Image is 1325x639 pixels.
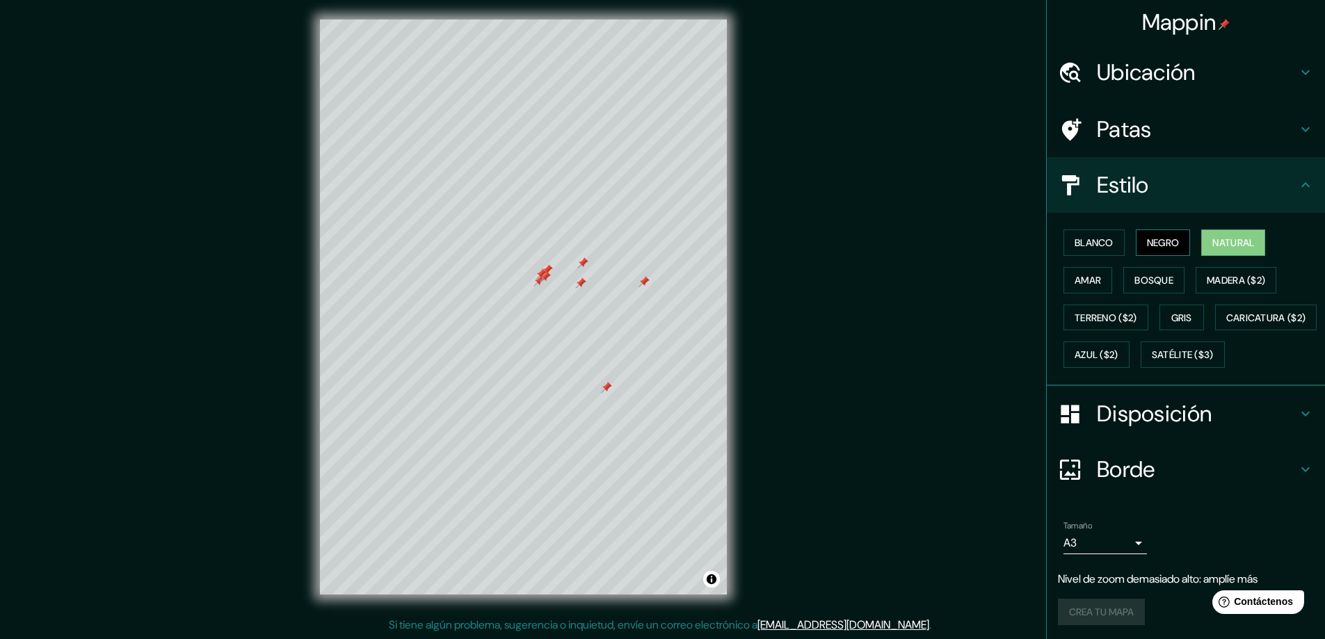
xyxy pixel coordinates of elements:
iframe: Lanzador de widgets de ayuda [1201,585,1310,624]
font: Gris [1171,312,1192,324]
font: Azul ($2) [1075,349,1118,362]
div: A3 [1063,532,1147,554]
button: Natural [1201,229,1265,256]
font: Nivel de zoom demasiado alto: amplíe más [1058,572,1258,586]
font: . [929,617,931,632]
font: Negro [1147,236,1180,249]
div: Borde [1047,442,1325,497]
font: Caricatura ($2) [1226,312,1306,324]
font: Si tiene algún problema, sugerencia o inquietud, envíe un correo electrónico a [389,617,757,632]
button: Madera ($2) [1196,267,1276,293]
font: Madera ($2) [1207,274,1265,286]
font: Borde [1097,455,1155,484]
button: Negro [1136,229,1191,256]
button: Satélite ($3) [1141,341,1225,368]
button: Bosque [1123,267,1185,293]
font: Mappin [1142,8,1216,37]
font: Disposición [1097,399,1212,428]
button: Blanco [1063,229,1125,256]
font: Blanco [1075,236,1114,249]
button: Activar o desactivar atribución [703,571,720,588]
font: A3 [1063,535,1077,550]
div: Ubicación [1047,45,1325,100]
img: pin-icon.png [1219,19,1230,30]
font: . [931,617,933,632]
font: Tamaño [1063,520,1092,531]
font: Satélite ($3) [1152,349,1214,362]
font: Ubicación [1097,58,1196,87]
div: Estilo [1047,157,1325,213]
font: Amar [1075,274,1101,286]
div: Disposición [1047,386,1325,442]
font: Terreno ($2) [1075,312,1137,324]
a: [EMAIL_ADDRESS][DOMAIN_NAME] [757,617,929,632]
button: Gris [1159,305,1204,331]
font: Bosque [1134,274,1173,286]
button: Azul ($2) [1063,341,1130,368]
button: Amar [1063,267,1112,293]
font: . [933,617,936,632]
font: Estilo [1097,170,1149,200]
font: Patas [1097,115,1152,144]
button: Caricatura ($2) [1215,305,1317,331]
div: Patas [1047,102,1325,157]
button: Terreno ($2) [1063,305,1148,331]
font: Natural [1212,236,1254,249]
